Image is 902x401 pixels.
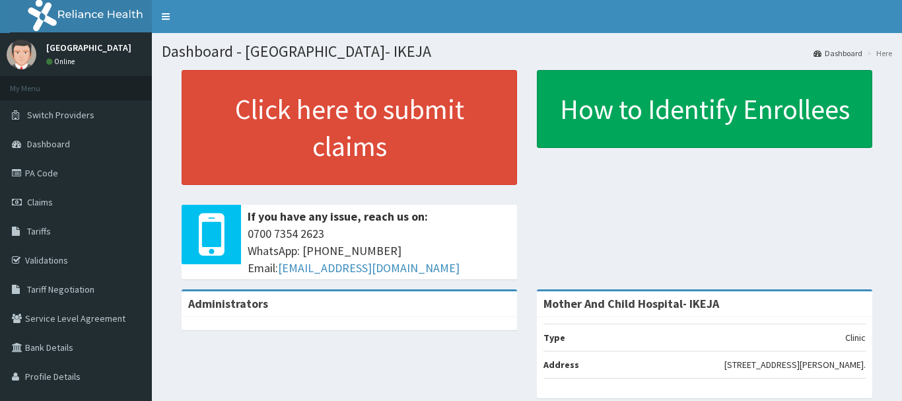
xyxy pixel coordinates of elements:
[278,260,460,275] a: [EMAIL_ADDRESS][DOMAIN_NAME]
[814,48,862,59] a: Dashboard
[46,43,131,52] p: [GEOGRAPHIC_DATA]
[27,109,94,121] span: Switch Providers
[864,48,892,59] li: Here
[27,196,53,208] span: Claims
[188,296,268,311] b: Administrators
[724,358,866,371] p: [STREET_ADDRESS][PERSON_NAME].
[543,296,719,311] strong: Mother And Child Hospital- IKEJA
[248,225,510,276] span: 0700 7354 2623 WhatsApp: [PHONE_NUMBER] Email:
[7,40,36,69] img: User Image
[182,70,517,185] a: Click here to submit claims
[27,225,51,237] span: Tariffs
[845,331,866,344] p: Clinic
[46,57,78,66] a: Online
[537,70,872,148] a: How to Identify Enrollees
[162,43,892,60] h1: Dashboard - [GEOGRAPHIC_DATA]- IKEJA
[543,359,579,371] b: Address
[27,283,94,295] span: Tariff Negotiation
[543,332,565,344] b: Type
[248,209,428,224] b: If you have any issue, reach us on:
[27,138,70,150] span: Dashboard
